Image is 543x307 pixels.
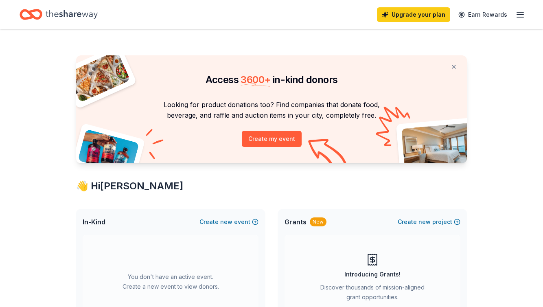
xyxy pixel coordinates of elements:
img: Curvy arrow [308,139,349,169]
div: 👋 Hi [PERSON_NAME] [76,180,467,193]
span: Access in-kind donors [206,74,338,86]
div: Introducing Grants! [344,270,401,279]
a: Earn Rewards [453,7,512,22]
a: Upgrade your plan [377,7,450,22]
div: Discover thousands of mission-aligned grant opportunities. [317,283,428,305]
button: Createnewproject [398,217,460,227]
div: New [310,217,326,226]
a: Home [20,5,98,24]
img: Pizza [67,50,131,103]
span: 3600 + [241,74,270,86]
button: Createnewevent [199,217,258,227]
p: Looking for product donations too? Find companies that donate food, beverage, and raffle and auct... [86,99,457,121]
button: Create my event [242,131,302,147]
span: Grants [285,217,307,227]
span: In-Kind [83,217,105,227]
span: new [220,217,232,227]
span: new [418,217,431,227]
